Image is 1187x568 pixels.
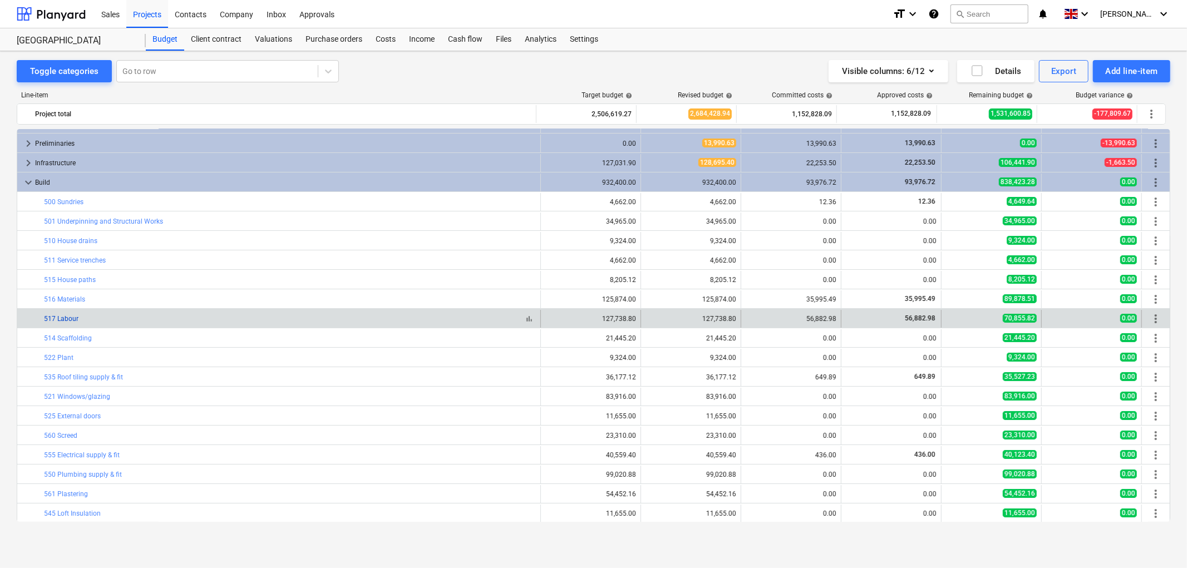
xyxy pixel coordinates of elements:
[545,256,636,264] div: 4,662.00
[545,276,636,284] div: 8,205.12
[1120,333,1137,342] span: 0.00
[1149,332,1163,345] span: More actions
[1078,7,1091,21] i: keyboard_arrow_down
[545,237,636,245] div: 9,324.00
[646,432,736,439] div: 23,310.00
[1120,197,1137,206] span: 0.00
[1120,470,1137,478] span: 0.00
[846,471,937,478] div: 0.00
[1149,448,1163,462] span: More actions
[35,154,536,172] div: Infrastructure
[846,432,937,439] div: 0.00
[44,315,78,323] a: 517 Labour
[30,64,98,78] div: Toggle categories
[1149,487,1163,501] span: More actions
[917,197,937,205] span: 12.36
[702,139,736,147] span: 13,990.63
[772,91,833,99] div: Committed costs
[1120,255,1137,264] span: 0.00
[746,179,836,186] div: 93,976.72
[842,64,935,78] div: Visible columns : 6/12
[541,105,632,123] div: 2,506,619.27
[989,108,1032,119] span: 1,531,600.85
[1003,470,1037,478] span: 99,020.88
[299,28,369,51] div: Purchase orders
[17,60,112,82] button: Toggle categories
[646,295,736,303] div: 125,874.00
[846,354,937,362] div: 0.00
[402,28,441,51] a: Income
[441,28,489,51] a: Cash flow
[44,412,101,420] a: 525 External doors
[646,334,736,342] div: 21,445.20
[746,490,836,498] div: 0.00
[1149,507,1163,520] span: More actions
[22,137,35,150] span: keyboard_arrow_right
[1120,450,1137,459] span: 0.00
[1051,64,1077,78] div: Export
[646,237,736,245] div: 9,324.00
[545,393,636,401] div: 83,916.00
[746,140,836,147] div: 13,990.63
[369,28,402,51] div: Costs
[1105,64,1158,78] div: Add line-item
[688,108,732,119] span: 2,684,428.94
[893,7,906,21] i: format_size
[746,412,836,420] div: 0.00
[545,159,636,167] div: 127,031.90
[563,28,605,51] a: Settings
[35,135,536,152] div: Preliminaries
[1093,60,1170,82] button: Add line-item
[1076,91,1133,99] div: Budget variance
[518,28,563,51] a: Analytics
[44,295,85,303] a: 516 Materials
[928,7,939,21] i: Knowledge base
[545,412,636,420] div: 11,655.00
[545,490,636,498] div: 54,452.16
[17,35,132,47] div: [GEOGRAPHIC_DATA]
[846,334,937,342] div: 0.00
[1003,333,1037,342] span: 21,445.20
[646,218,736,225] div: 34,965.00
[1003,294,1037,303] span: 89,878.51
[846,218,937,225] div: 0.00
[1149,156,1163,170] span: More actions
[17,91,537,99] div: Line-item
[545,451,636,459] div: 40,559.40
[971,64,1021,78] div: Details
[646,354,736,362] div: 9,324.00
[1149,371,1163,384] span: More actions
[248,28,299,51] a: Valuations
[35,105,531,123] div: Project total
[746,510,836,517] div: 0.00
[746,295,836,303] div: 35,995.49
[646,373,736,381] div: 36,177.12
[1149,429,1163,442] span: More actions
[746,354,836,362] div: 0.00
[1149,215,1163,228] span: More actions
[146,28,184,51] div: Budget
[646,179,736,186] div: 932,400.00
[1100,9,1156,18] span: [PERSON_NAME]
[1120,294,1137,303] span: 0.00
[22,156,35,170] span: keyboard_arrow_right
[904,178,937,186] span: 93,976.72
[1149,312,1163,325] span: More actions
[1157,7,1170,21] i: keyboard_arrow_down
[999,158,1037,167] span: 106,441.90
[646,276,736,284] div: 8,205.12
[1101,139,1137,147] span: -13,990.63
[904,314,937,322] span: 56,882.98
[1149,273,1163,287] span: More actions
[44,471,122,478] a: 550 Plumbing supply & fit
[913,373,937,381] span: 649.89
[1092,108,1132,119] span: -177,809.67
[746,218,836,225] div: 0.00
[545,315,636,323] div: 127,738.80
[184,28,248,51] a: Client contract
